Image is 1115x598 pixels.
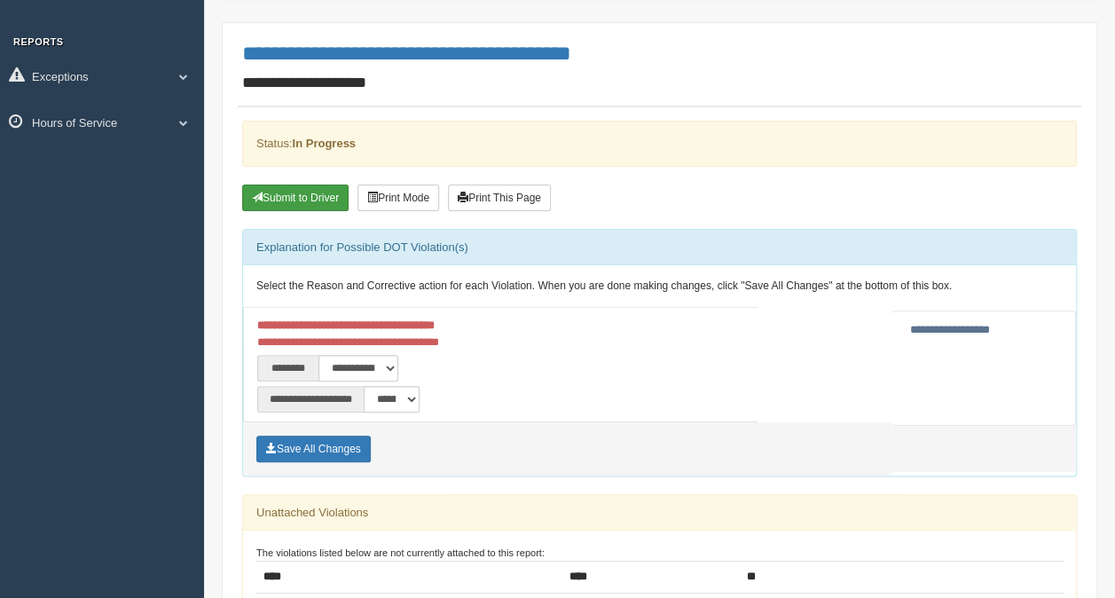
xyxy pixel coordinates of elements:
button: Save [256,436,371,462]
div: Select the Reason and Corrective action for each Violation. When you are done making changes, cli... [243,265,1076,308]
div: Status: [242,121,1077,166]
small: The violations listed below are not currently attached to this report: [256,547,545,558]
button: Submit To Driver [242,185,349,211]
strong: In Progress [292,137,356,150]
div: Explanation for Possible DOT Violation(s) [243,230,1076,265]
button: Print This Page [448,185,551,211]
div: Unattached Violations [243,495,1076,531]
button: Print Mode [357,185,439,211]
